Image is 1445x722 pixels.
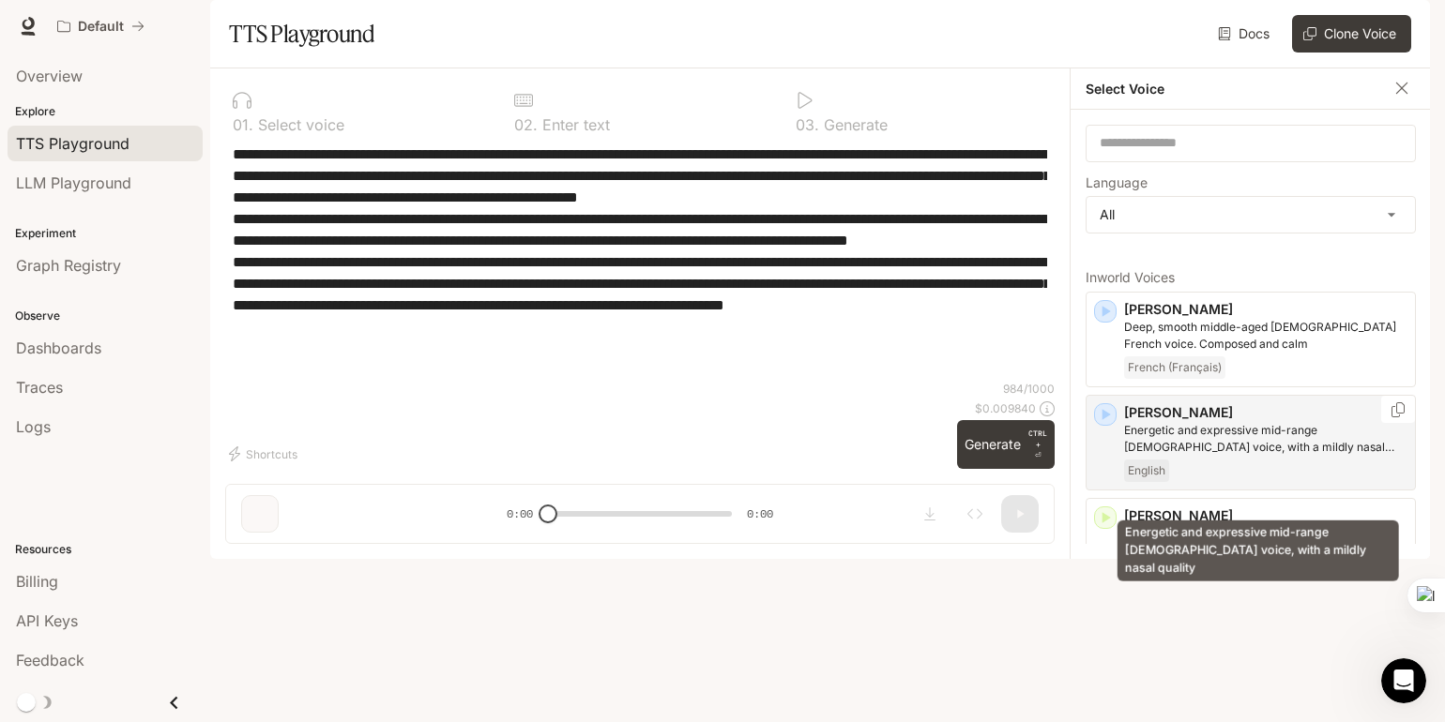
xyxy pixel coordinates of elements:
p: 0 1 . [233,117,253,132]
span: English [1124,459,1169,482]
button: Copy Voice ID [1389,402,1407,417]
button: All workspaces [49,8,153,45]
p: [PERSON_NAME] [1124,403,1407,422]
div: Energetic and expressive mid-range [DEMOGRAPHIC_DATA] voice, with a mildly nasal quality [1118,520,1399,581]
p: Energetic and expressive mid-range male voice, with a mildly nasal quality [1124,422,1407,456]
p: 0 3 . [796,117,819,132]
a: Docs [1214,15,1277,53]
p: Language [1086,176,1148,189]
span: French (Français) [1124,356,1225,379]
p: Default [78,19,124,35]
p: Deep, smooth middle-aged male French voice. Composed and calm [1124,319,1407,353]
p: Generate [819,117,888,132]
p: [PERSON_NAME] [1124,506,1407,525]
button: Shortcuts [225,439,305,469]
p: [PERSON_NAME] [1124,300,1407,319]
p: Inworld Voices [1086,271,1416,284]
p: 0 2 . [514,117,538,132]
iframe: Intercom live chat [1381,658,1426,703]
div: All [1087,197,1415,233]
p: Enter text [538,117,610,132]
p: Select voice [253,117,344,132]
p: ⏎ [1028,428,1047,461]
p: CTRL + [1028,428,1047,450]
button: GenerateCTRL +⏎ [957,420,1055,469]
button: Clone Voice [1292,15,1411,53]
h1: TTS Playground [229,15,374,53]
